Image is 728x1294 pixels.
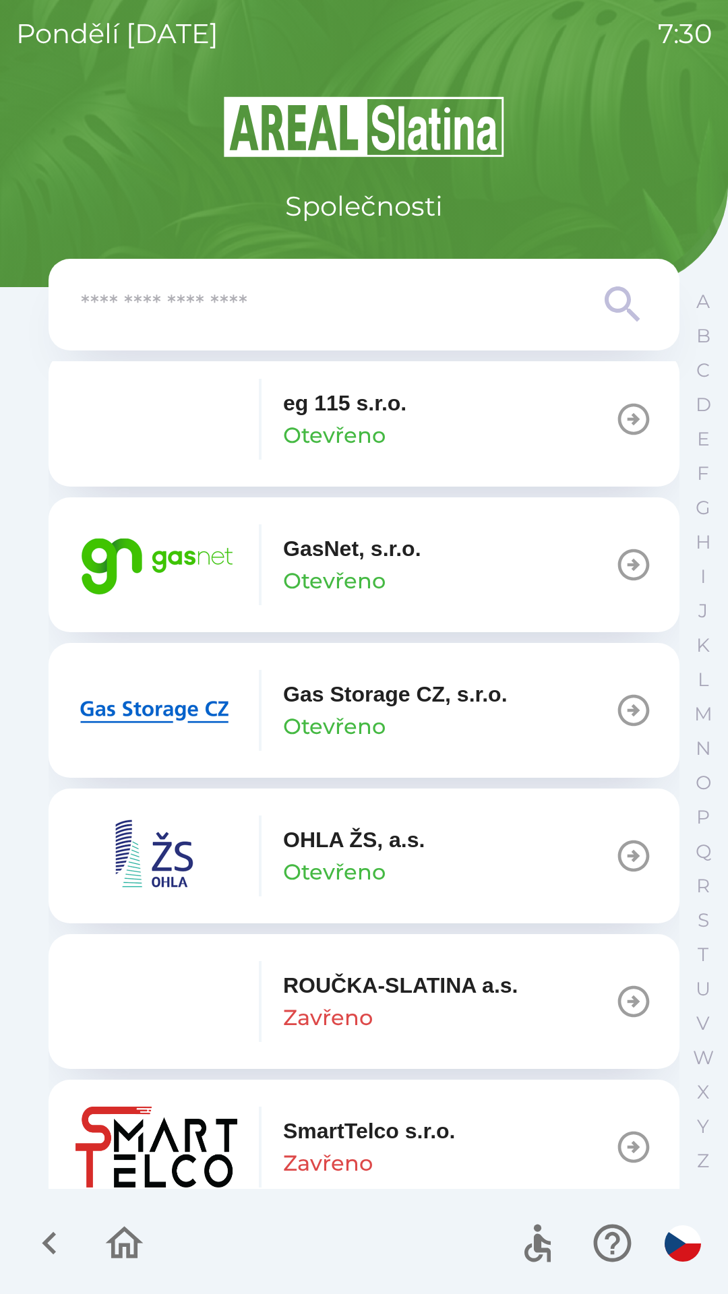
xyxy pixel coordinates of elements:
p: GasNet, s.r.o. [283,532,421,565]
button: ROUČKA-SLATINA a.s.Zavřeno [49,934,679,1069]
img: e7973d4e-78b1-4a83-8dc1-9059164483d7.png [75,961,237,1042]
p: L [698,668,708,691]
p: Y [697,1115,709,1138]
p: H [696,530,711,554]
button: Q [686,834,720,869]
button: E [686,422,720,456]
p: J [698,599,708,623]
button: B [686,319,720,353]
button: L [686,663,720,697]
button: Z [686,1144,720,1178]
p: N [696,737,711,760]
p: OHLA ŽS, a.s. [283,824,425,856]
img: cs flag [665,1225,701,1262]
p: G [696,496,710,520]
img: a1091e8c-df79-49dc-bd76-976ff18fd19d.png [75,1107,237,1188]
p: 7:30 [658,13,712,54]
p: R [696,874,710,898]
p: U [696,977,710,1001]
button: X [686,1075,720,1109]
button: W [686,1041,720,1075]
p: I [700,565,706,588]
p: E [697,427,710,451]
p: K [696,634,710,657]
p: Q [696,840,711,863]
button: O [686,766,720,800]
img: 2bd567fa-230c-43b3-b40d-8aef9e429395.png [75,670,237,751]
button: eg 115 s.r.o.Otevřeno [49,352,679,487]
button: C [686,353,720,388]
button: I [686,559,720,594]
p: C [696,359,710,382]
button: GasNet, s.r.o.Otevřeno [49,497,679,632]
p: Otevřeno [283,710,386,743]
p: P [696,805,710,829]
button: OHLA ŽS, a.s.Otevřeno [49,789,679,923]
p: X [697,1080,709,1104]
button: Y [686,1109,720,1144]
button: G [686,491,720,525]
p: SmartTelco s.r.o. [283,1115,456,1147]
p: Gas Storage CZ, s.r.o. [283,678,508,710]
img: Logo [49,94,679,159]
p: M [694,702,712,726]
button: K [686,628,720,663]
p: A [696,290,710,313]
p: S [698,908,709,932]
button: Gas Storage CZ, s.r.o.Otevřeno [49,643,679,778]
p: Otevřeno [283,419,386,452]
button: P [686,800,720,834]
p: Otevřeno [283,856,386,888]
img: 95230cbc-907d-4dce-b6ee-20bf32430970.png [75,815,237,896]
p: eg 115 s.r.o. [283,387,406,419]
button: M [686,697,720,731]
p: ROUČKA-SLATINA a.s. [283,969,518,1002]
p: B [696,324,710,348]
p: W [693,1046,714,1070]
button: R [686,869,720,903]
img: 95bd5263-4d84-4234-8c68-46e365c669f1.png [75,524,237,605]
p: V [696,1012,710,1035]
button: S [686,903,720,937]
p: Společnosti [285,186,443,226]
button: N [686,731,720,766]
p: Zavřeno [283,1147,373,1179]
img: 1a4889b5-dc5b-4fa6-815e-e1339c265386.png [75,379,237,460]
p: Zavřeno [283,1002,373,1034]
p: D [696,393,711,417]
button: F [686,456,720,491]
button: D [686,388,720,422]
button: SmartTelco s.r.o.Zavřeno [49,1080,679,1214]
p: pondělí [DATE] [16,13,218,54]
p: O [696,771,711,795]
p: Otevřeno [283,565,386,597]
p: F [697,462,709,485]
button: V [686,1006,720,1041]
p: Z [697,1149,709,1173]
button: T [686,937,720,972]
button: J [686,594,720,628]
button: U [686,972,720,1006]
button: A [686,284,720,319]
button: H [686,525,720,559]
p: T [698,943,708,966]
